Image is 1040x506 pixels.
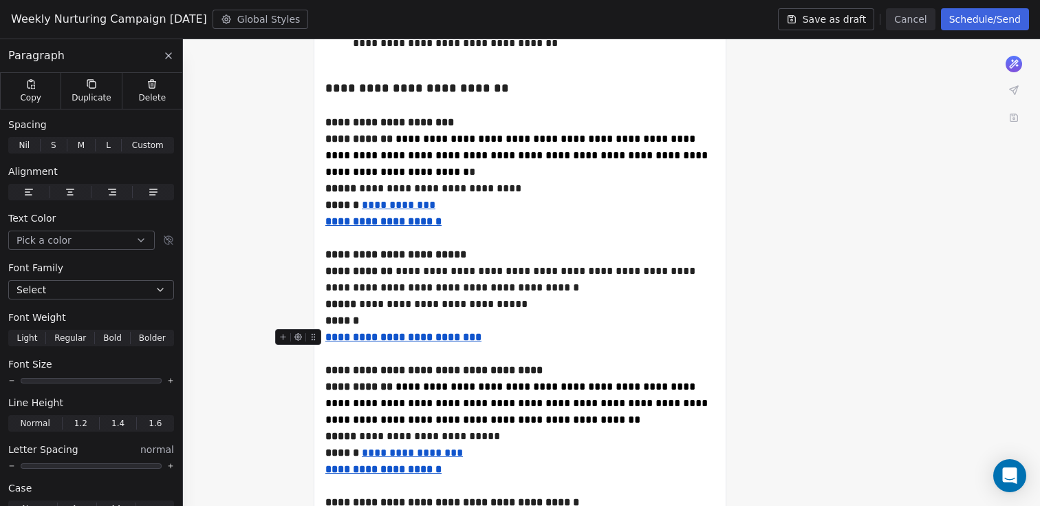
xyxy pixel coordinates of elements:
span: Case [8,481,32,495]
span: M [78,139,85,151]
span: Duplicate [72,92,111,103]
span: 1.4 [111,417,124,430]
button: Schedule/Send [941,8,1029,30]
span: Copy [20,92,41,103]
span: normal [140,443,174,456]
span: Font Weight [8,310,66,324]
span: Nil [19,139,30,151]
span: Bolder [139,332,166,344]
span: Alignment [8,165,58,178]
span: Line Height [8,396,63,410]
span: Bold [103,332,122,344]
span: Weekly Nurturing Campaign [DATE] [11,11,207,28]
span: L [106,139,111,151]
button: Pick a color [8,231,155,250]
button: Save as draft [778,8,875,30]
span: Paragraph [8,48,65,64]
span: Normal [20,417,50,430]
div: Open Intercom Messenger [993,459,1026,492]
span: Select [17,283,46,297]
span: Spacing [8,118,47,131]
span: Light [17,332,37,344]
span: Letter Spacing [8,443,78,456]
span: 1.6 [149,417,162,430]
button: Cancel [886,8,935,30]
span: Regular [54,332,86,344]
span: Font Family [8,261,63,275]
span: Text Color [8,211,56,225]
button: Global Styles [213,10,309,29]
span: S [51,139,56,151]
span: 1.2 [74,417,87,430]
span: Delete [139,92,166,103]
span: Custom [132,139,164,151]
span: Font Size [8,357,52,371]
